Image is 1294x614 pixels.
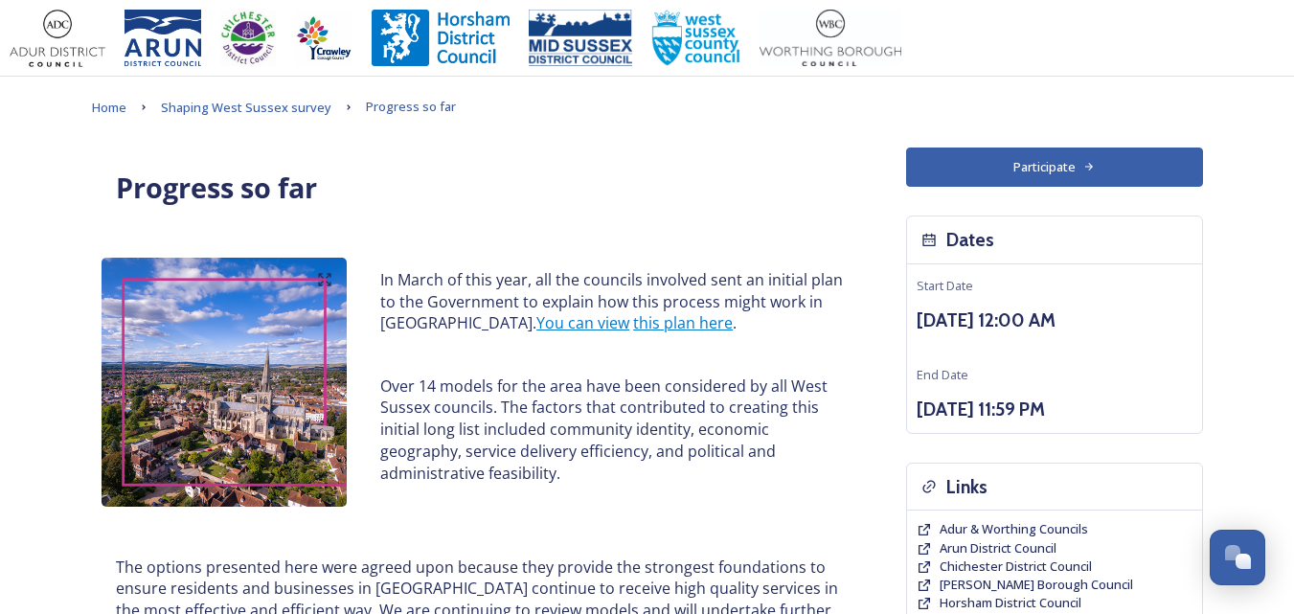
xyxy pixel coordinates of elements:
[161,99,331,116] span: Shaping West Sussex survey
[295,10,352,67] img: Crawley%20BC%20logo.jpg
[536,312,629,333] a: You can view
[529,10,632,67] img: 150ppimsdc%20logo%20blue.png
[906,148,1203,187] button: Participate
[917,277,973,294] span: Start Date
[940,576,1133,593] span: [PERSON_NAME] Borough Council
[940,539,1056,557] a: Arun District Council
[940,520,1088,538] a: Adur & Worthing Councils
[125,10,201,67] img: Arun%20District%20Council%20logo%20blue%20CMYK.jpg
[633,312,733,333] a: this plan here
[917,366,968,383] span: End Date
[946,226,994,254] h3: Dates
[116,169,317,206] strong: Progress so far
[372,10,510,67] img: Horsham%20DC%20Logo.jpg
[940,594,1081,612] a: Horsham District Council
[366,98,456,115] span: Progress so far
[380,375,843,485] p: Over 14 models for the area have been considered by all West Sussex councils. The factors that co...
[946,473,988,501] h3: Links
[10,10,105,67] img: Adur%20logo%20%281%29.jpeg
[940,576,1133,594] a: [PERSON_NAME] Borough Council
[917,307,1192,334] h3: [DATE] 12:00 AM
[940,557,1092,576] a: Chichester District Council
[92,99,126,116] span: Home
[940,594,1081,611] span: Horsham District Council
[92,96,126,119] a: Home
[161,96,331,119] a: Shaping West Sussex survey
[220,10,276,67] img: CDC%20Logo%20-%20you%20may%20have%20a%20better%20version.jpg
[760,10,901,67] img: Worthing_Adur%20%281%29.jpg
[380,269,843,334] p: In March of this year, all the councils involved sent an initial plan to the Government to explai...
[940,539,1056,557] span: Arun District Council
[651,10,741,67] img: WSCCPos-Spot-25mm.jpg
[1210,530,1265,585] button: Open Chat
[940,557,1092,575] span: Chichester District Council
[917,396,1192,423] h3: [DATE] 11:59 PM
